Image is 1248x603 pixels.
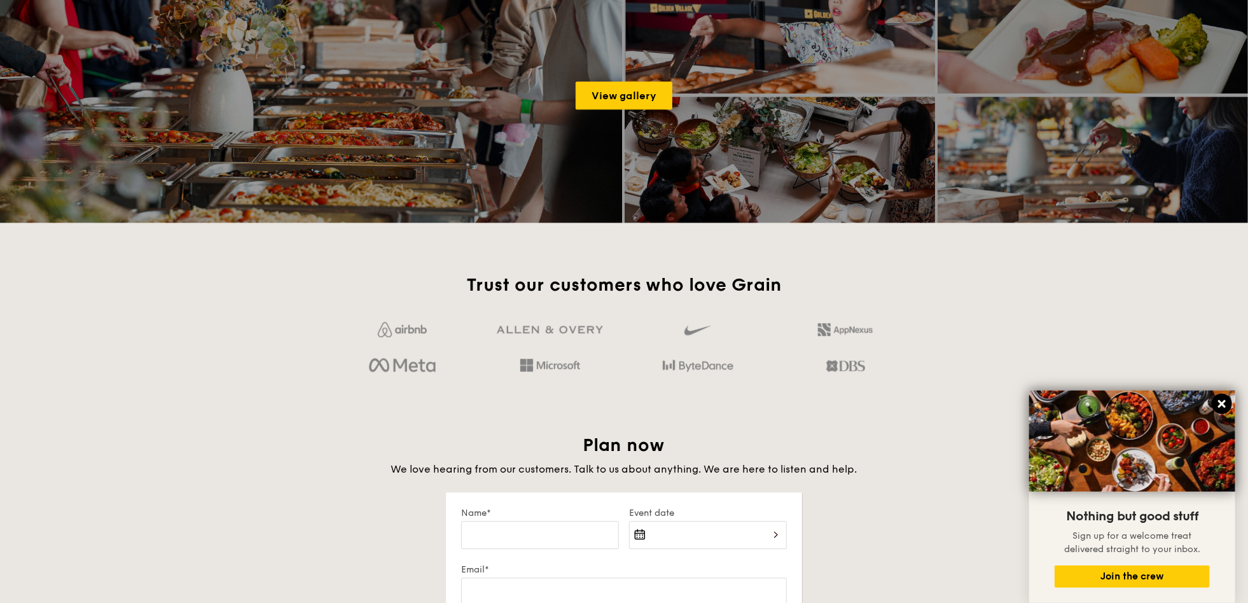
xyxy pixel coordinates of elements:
label: Email* [461,564,787,575]
span: We love hearing from our customers. Talk to us about anything. We are here to listen and help. [391,463,857,475]
img: DSC07876-Edit02-Large.jpeg [1029,391,1235,492]
label: Event date [629,508,787,518]
img: bytedance.dc5c0c88.png [663,355,733,377]
img: gdlseuq06himwAAAABJRU5ErkJggg== [684,319,711,341]
span: Sign up for a welcome treat delivered straight to your inbox. [1064,530,1200,555]
label: Name* [461,508,619,518]
img: Jf4Dw0UUCKFd4aYAAAAASUVORK5CYII= [378,322,427,337]
img: dbs.a5bdd427.png [826,355,865,377]
img: GRg3jHAAAAABJRU5ErkJggg== [497,326,603,334]
img: 2L6uqdT+6BmeAFDfWP11wfMG223fXktMZIL+i+lTG25h0NjUBKOYhdW2Kn6T+C0Q7bASH2i+1JIsIulPLIv5Ss6l0e291fRVW... [818,323,873,336]
a: View gallery [576,81,672,109]
span: Nothing but good stuff [1066,509,1198,524]
img: meta.d311700b.png [369,355,436,377]
img: Hd4TfVa7bNwuIo1gAAAAASUVORK5CYII= [520,359,580,371]
h2: Trust our customers who love Grain [333,274,914,296]
button: Join the crew [1055,565,1210,588]
span: Plan now [583,434,665,456]
button: Close [1212,394,1232,414]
